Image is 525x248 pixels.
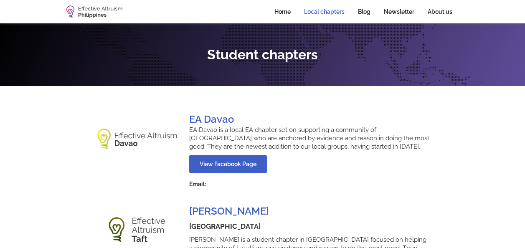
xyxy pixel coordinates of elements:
[189,113,234,126] h3: EA Davao
[189,126,430,151] p: EA Davao is a local EA chapter set on supporting a community of [GEOGRAPHIC_DATA] who are anchore...
[189,155,267,173] a: View Facebook Page
[189,222,261,231] h4: [GEOGRAPHIC_DATA]
[268,3,297,21] a: Home
[377,3,421,21] a: Newsletter
[297,3,351,21] a: Local chapters
[351,3,377,21] a: Blog
[207,47,318,62] h2: Student chapters
[421,3,459,21] a: About us
[66,5,122,18] a: home
[189,181,206,187] strong: Email:
[189,205,269,218] h3: [PERSON_NAME]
